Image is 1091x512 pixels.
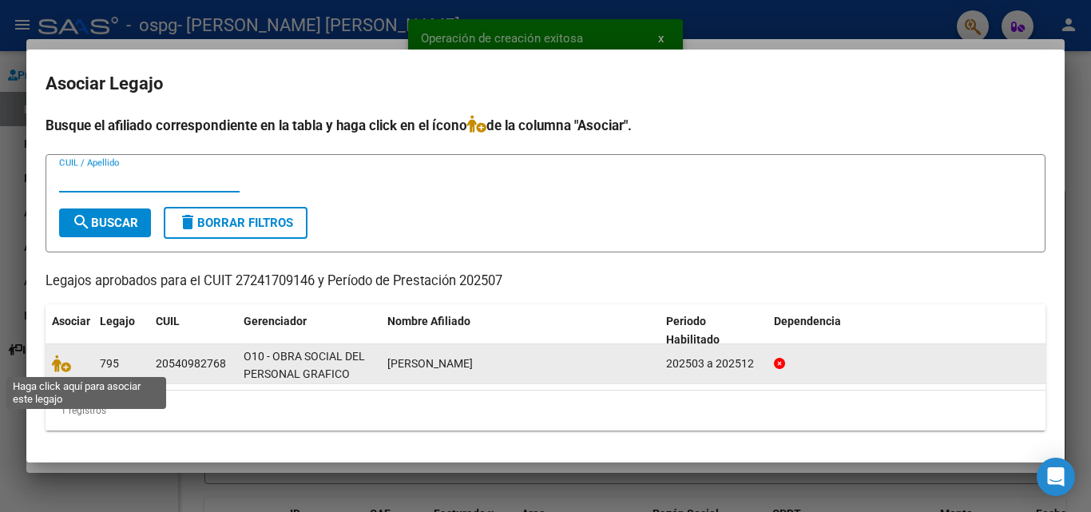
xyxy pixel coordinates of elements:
[381,304,660,357] datatable-header-cell: Nombre Afiliado
[100,315,135,327] span: Legajo
[244,315,307,327] span: Gerenciador
[100,357,119,370] span: 795
[156,315,180,327] span: CUIL
[164,207,307,239] button: Borrar Filtros
[72,216,138,230] span: Buscar
[46,391,1045,431] div: 1 registros
[774,315,841,327] span: Dependencia
[387,315,470,327] span: Nombre Afiliado
[666,355,761,373] div: 202503 a 202512
[666,315,720,346] span: Periodo Habilitado
[46,304,93,357] datatable-header-cell: Asociar
[178,216,293,230] span: Borrar Filtros
[72,212,91,232] mat-icon: search
[52,315,90,327] span: Asociar
[237,304,381,357] datatable-header-cell: Gerenciador
[387,357,473,370] span: TISSERA DYLAN TOMAS
[59,208,151,237] button: Buscar
[768,304,1046,357] datatable-header-cell: Dependencia
[1037,458,1075,496] div: Open Intercom Messenger
[178,212,197,232] mat-icon: delete
[93,304,149,357] datatable-header-cell: Legajo
[660,304,768,357] datatable-header-cell: Periodo Habilitado
[156,355,226,373] div: 20540982768
[46,115,1045,136] h4: Busque el afiliado correspondiente en la tabla y haga click en el ícono de la columna "Asociar".
[244,350,365,381] span: O10 - OBRA SOCIAL DEL PERSONAL GRAFICO
[46,69,1045,99] h2: Asociar Legajo
[149,304,237,357] datatable-header-cell: CUIL
[46,272,1045,292] p: Legajos aprobados para el CUIT 27241709146 y Período de Prestación 202507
